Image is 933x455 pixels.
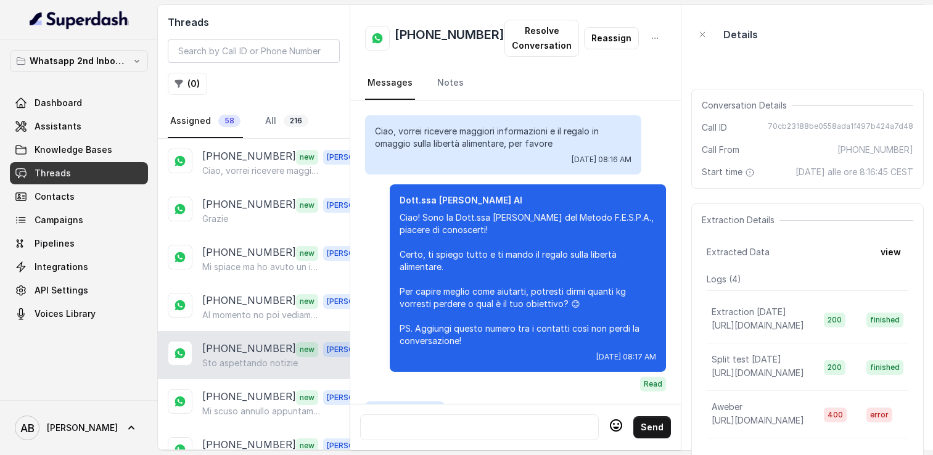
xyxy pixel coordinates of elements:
p: Al momento no poi vediamo dopo la chiamata [202,309,321,321]
span: new [296,198,318,213]
a: All216 [263,105,311,138]
span: finished [866,360,903,375]
button: Whatsapp 2nd Inbound BM5 [10,50,148,72]
span: [URL][DOMAIN_NAME] [712,367,804,378]
span: new [296,294,318,309]
p: Ciao! Sono la Dott.ssa [PERSON_NAME] del Metodo F.E.S.P.A., piacere di conoscerti! Certo, ti spie... [400,211,656,347]
p: Ciao, vorrei ricevere maggiori informazioni e il regalo in omaggio sulla libertà alimentare, per ... [202,165,321,177]
span: Read [640,377,666,391]
p: Dott.ssa [PERSON_NAME] AI [400,194,656,207]
span: [PERSON_NAME] [323,198,392,213]
a: [PERSON_NAME] [10,411,148,445]
a: Integrations [10,256,148,278]
p: Sto aspettando notizie [202,357,298,369]
img: light.svg [30,10,129,30]
span: [PERSON_NAME] [323,294,392,309]
p: Grazie [202,213,228,225]
a: Assigned58 [168,105,243,138]
p: [PHONE_NUMBER] [202,149,296,165]
p: [PHONE_NUMBER] [202,341,296,357]
nav: Tabs [365,67,666,100]
p: Ciao, vorrei ricevere maggiori informazioni e il regalo in omaggio sulla libertà alimentare, per ... [375,125,631,150]
p: [PHONE_NUMBER] [202,293,296,309]
span: Start time [702,166,757,178]
span: Call From [702,144,739,156]
span: Contacts [35,191,75,203]
span: [URL][DOMAIN_NAME] [712,320,804,330]
span: 200 [824,313,845,327]
p: [PHONE_NUMBER] [202,245,296,261]
span: 58 [218,115,240,127]
p: [PHONE_NUMBER] [202,197,296,213]
span: new [296,390,318,405]
span: Campaigns [35,214,83,226]
span: [PHONE_NUMBER] [837,144,913,156]
span: Dashboard [35,97,82,109]
button: Send [633,416,671,438]
span: new [296,342,318,357]
span: [PERSON_NAME] [47,422,118,434]
a: Dashboard [10,92,148,114]
span: [PERSON_NAME] [323,342,392,357]
span: [DATE] 08:17 AM [596,352,656,362]
span: error [866,408,892,422]
span: new [296,438,318,453]
span: Integrations [35,261,88,273]
span: 216 [284,115,308,127]
input: Search by Call ID or Phone Number [168,39,340,63]
span: Threads [35,167,71,179]
p: Details [723,27,758,42]
span: finished [866,313,903,327]
p: Extraction [DATE] [712,306,786,318]
a: Threads [10,162,148,184]
span: Voices Library [35,308,96,320]
p: [PHONE_NUMBER] [202,437,296,453]
span: Assistants [35,120,81,133]
a: Voices Library [10,303,148,325]
h2: Threads [168,15,340,30]
span: Pipelines [35,237,75,250]
a: API Settings [10,279,148,301]
span: [DATE] alle ore 8:16:45 CEST [795,166,913,178]
button: Resolve Conversation [504,20,579,57]
span: Extracted Data [707,246,770,258]
p: [PHONE_NUMBER] [202,389,296,405]
a: Notes [435,67,466,100]
span: Conversation Details [702,99,792,112]
button: Reassign [584,27,639,49]
span: [PERSON_NAME] [323,246,392,261]
p: Mi spiace ma ho avuto un imprevisto e non sarò a casa [202,261,321,273]
span: new [296,150,318,165]
span: Call ID [702,121,727,134]
p: Logs ( 4 ) [707,273,908,285]
button: view [873,241,908,263]
a: Knowledge Bases [10,139,148,161]
text: AB [20,422,35,435]
span: [PERSON_NAME] [323,438,392,453]
button: (0) [168,73,207,95]
p: Aweber [712,401,742,413]
p: Mi scuso annullo appuntamento [202,405,321,417]
span: [DATE] 08:16 AM [572,155,631,165]
nav: Tabs [168,105,340,138]
a: Messages [365,67,415,100]
a: Contacts [10,186,148,208]
p: Split test [DATE] [712,353,781,366]
a: Assistants [10,115,148,137]
span: 70cb23188be0558ada1f497b424a7d48 [768,121,913,134]
span: API Settings [35,284,88,297]
span: 200 [824,360,845,375]
span: new [296,246,318,261]
span: [PERSON_NAME] [323,150,392,165]
h2: [PHONE_NUMBER] [395,26,504,51]
span: [PERSON_NAME] [323,390,392,405]
a: Campaigns [10,209,148,231]
a: Pipelines [10,232,148,255]
span: Extraction Details [702,214,779,226]
span: 400 [824,408,847,422]
span: Knowledge Bases [35,144,112,156]
span: [URL][DOMAIN_NAME] [712,415,804,425]
p: Whatsapp 2nd Inbound BM5 [30,54,128,68]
